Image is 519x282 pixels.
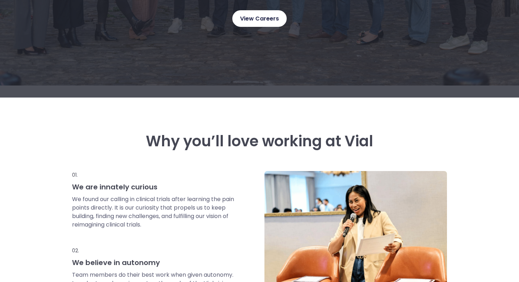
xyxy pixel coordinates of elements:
p: We found our calling in clinical trials after learning the pain points directly. It is our curios... [72,195,235,229]
p: 01. [72,171,235,179]
h3: Why you’ll love working at Vial [72,133,447,150]
a: View Careers [232,10,287,27]
span: View Careers [240,14,279,23]
p: 02. [72,247,235,254]
h3: We believe in autonomy [72,258,235,267]
h3: We are innately curious [72,182,235,192]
